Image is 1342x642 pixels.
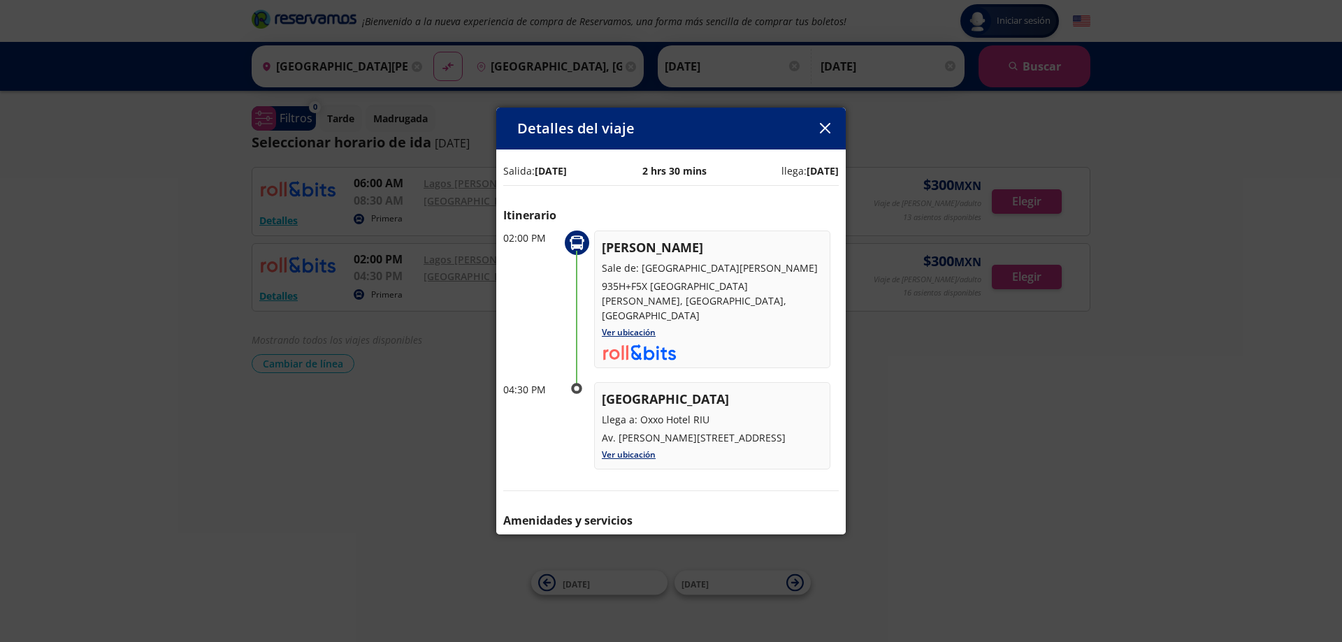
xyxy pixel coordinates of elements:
p: 04:30 PM [503,382,559,397]
p: Detalles del viaje [517,118,635,139]
p: 935H+F5X [GEOGRAPHIC_DATA][PERSON_NAME], [GEOGRAPHIC_DATA], [GEOGRAPHIC_DATA] [602,279,823,323]
b: [DATE] [807,164,839,177]
p: Llega a: Oxxo Hotel RIU [602,412,823,427]
p: Salida: [503,163,567,178]
p: [GEOGRAPHIC_DATA] [602,390,823,409]
b: [DATE] [535,164,567,177]
p: 02:00 PM [503,231,559,245]
p: Av. [PERSON_NAME][STREET_ADDRESS] [602,430,823,445]
p: llega: [781,163,839,178]
p: Itinerario [503,207,839,224]
a: Ver ubicación [602,326,656,338]
img: uploads_2F1576104068850-p6hcujmri-bae6ccfc1c9fc29c7b05be360ea47c92_2Frollbits_logo2.png [602,344,677,360]
p: [PERSON_NAME] [602,238,823,257]
a: Ver ubicación [602,448,656,460]
p: Amenidades y servicios [503,512,839,529]
p: Sale de: [GEOGRAPHIC_DATA][PERSON_NAME] [602,261,823,275]
p: 2 hrs 30 mins [642,163,707,178]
